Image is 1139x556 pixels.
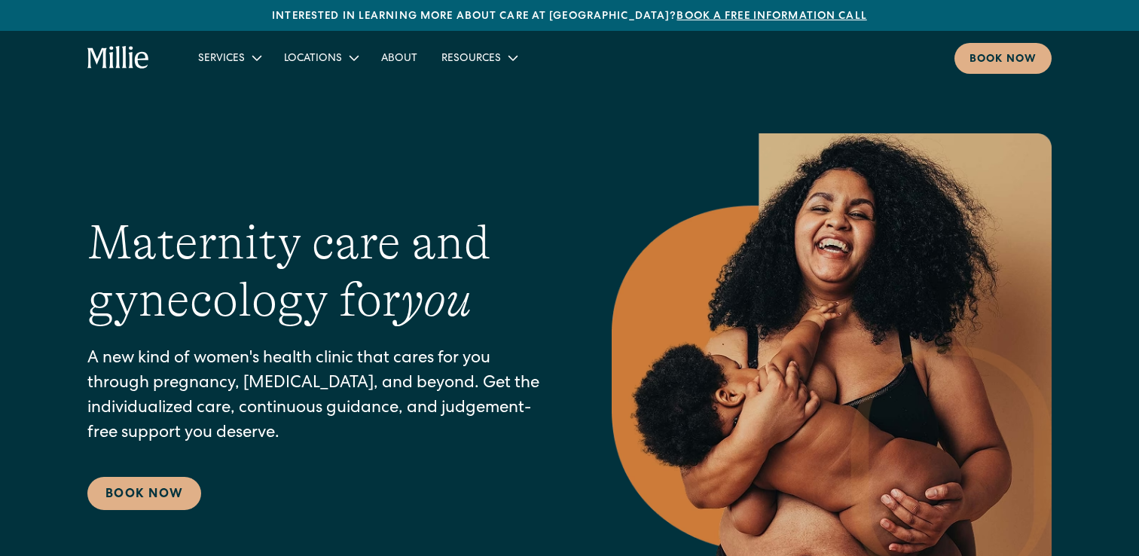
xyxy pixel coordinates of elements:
[441,51,501,67] div: Resources
[970,52,1037,68] div: Book now
[401,273,472,327] em: you
[676,11,866,22] a: Book a free information call
[369,45,429,70] a: About
[87,347,551,447] p: A new kind of women's health clinic that cares for you through pregnancy, [MEDICAL_DATA], and bey...
[198,51,245,67] div: Services
[272,45,369,70] div: Locations
[87,477,201,510] a: Book Now
[186,45,272,70] div: Services
[954,43,1052,74] a: Book now
[87,46,150,70] a: home
[429,45,528,70] div: Resources
[284,51,342,67] div: Locations
[87,214,551,330] h1: Maternity care and gynecology for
